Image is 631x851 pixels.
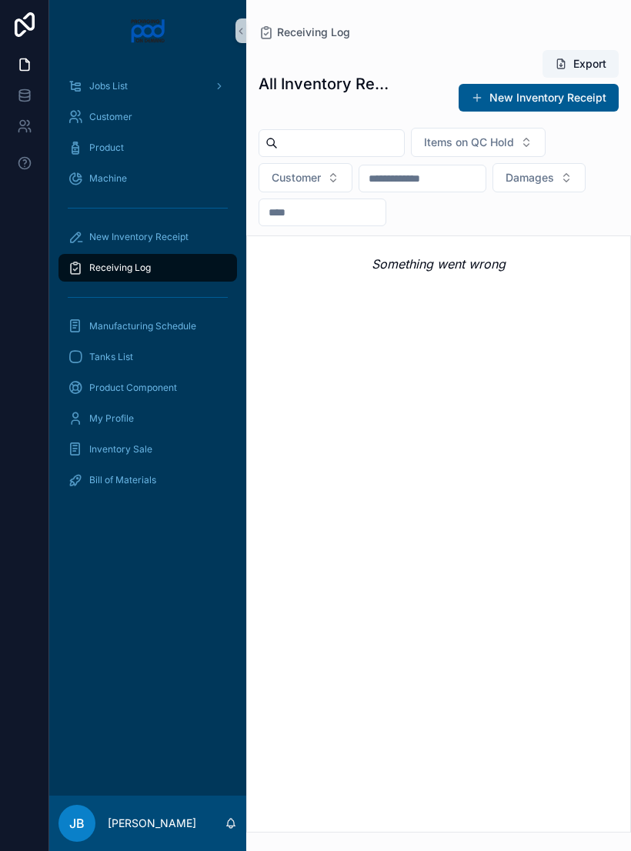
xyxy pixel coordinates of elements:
span: Customer [89,111,132,123]
div: scrollable content [49,62,246,514]
button: Select Button [492,163,586,192]
a: My Profile [58,405,237,432]
span: Bill of Materials [89,474,156,486]
a: Receiving Log [259,25,350,40]
a: Manufacturing Schedule [58,312,237,340]
button: New Inventory Receipt [459,84,619,112]
span: Damages [506,170,554,185]
span: Customer [272,170,321,185]
a: Bill of Materials [58,466,237,494]
span: New Inventory Receipt [89,231,189,243]
a: Product [58,134,237,162]
span: My Profile [89,412,134,425]
a: New Inventory Receipt [58,223,237,251]
em: Something went wrong [372,255,506,273]
span: Jobs List [89,80,128,92]
p: [PERSON_NAME] [108,816,196,831]
h1: All Inventory Receipts [259,73,398,95]
a: Tanks List [58,343,237,371]
span: Receiving Log [89,262,151,274]
a: Inventory Sale [58,436,237,463]
span: Product Component [89,382,177,394]
span: Machine [89,172,127,185]
a: Customer [58,103,237,131]
button: Select Button [259,163,352,192]
a: Receiving Log [58,254,237,282]
button: Export [543,50,619,78]
span: Receiving Log [277,25,350,40]
button: Select Button [411,128,546,157]
span: Manufacturing Schedule [89,320,196,332]
span: Product [89,142,124,154]
a: Product Component [58,374,237,402]
a: Machine [58,165,237,192]
a: Jobs List [58,72,237,100]
span: Tanks List [89,351,133,363]
img: App logo [130,18,166,43]
span: JB [69,814,85,833]
span: Inventory Sale [89,443,152,456]
span: Items on QC Hold [424,135,514,150]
